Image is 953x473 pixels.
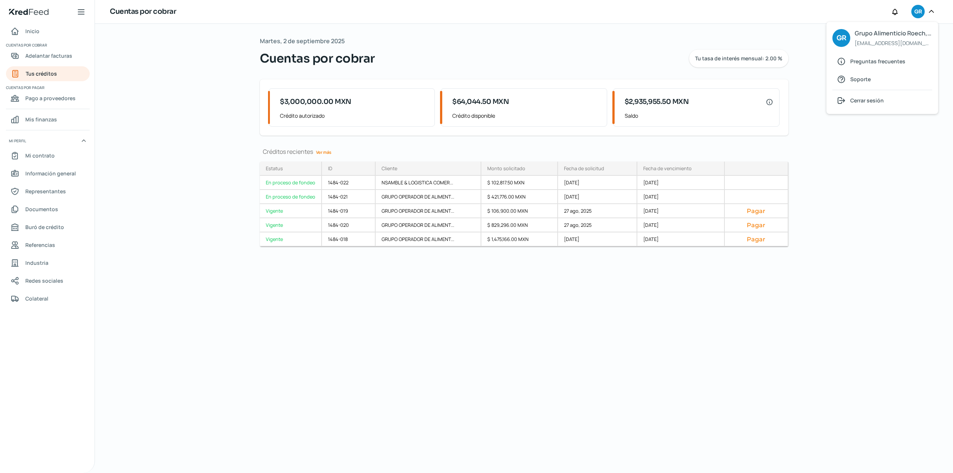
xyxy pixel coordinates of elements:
a: Documentos [6,202,90,217]
a: Buró de crédito [6,220,90,235]
span: Mi contrato [25,151,55,160]
div: [DATE] [637,190,725,204]
span: $3,000,000.00 MXN [280,97,351,107]
div: GRUPO OPERADOR DE ALIMENT... [376,190,481,204]
a: Vigente [260,232,322,247]
div: 1484-022 [322,176,376,190]
span: GR [914,7,922,16]
div: GRUPO OPERADOR DE ALIMENT... [376,232,481,247]
a: En proceso de fondeo [260,190,322,204]
a: Información general [6,166,90,181]
div: Cliente [382,165,397,172]
div: ID [328,165,332,172]
a: Referencias [6,238,90,253]
a: Tus créditos [6,66,90,81]
div: [DATE] [637,176,725,190]
a: Industria [6,255,90,270]
div: 1484-020 [322,218,376,232]
a: Vigente [260,204,322,218]
span: Tu tasa de interés mensual: 2.00 % [695,56,783,61]
div: [DATE] [558,176,637,190]
span: $64,044.50 MXN [452,97,509,107]
div: 1484-021 [322,190,376,204]
button: Pagar [731,207,782,215]
span: Buró de crédito [25,222,64,232]
span: GR [836,32,846,44]
div: Créditos recientes [260,147,788,156]
div: $ 829,296.00 MXN [481,218,558,232]
div: 27 ago, 2025 [558,218,637,232]
div: $ 106,900.00 MXN [481,204,558,218]
span: Cuentas por cobrar [6,42,89,48]
span: Redes sociales [25,276,63,285]
button: Pagar [731,235,782,243]
a: Representantes [6,184,90,199]
span: Adelantar facturas [25,51,72,60]
span: Grupo Alimenticio Roech, S. de R.L. de C.V. [855,28,932,39]
span: [EMAIL_ADDRESS][DOMAIN_NAME] [855,38,932,48]
div: $ 421,776.00 MXN [481,190,558,204]
div: Monto solicitado [487,165,525,172]
a: Ver más [313,146,334,158]
a: En proceso de fondeo [260,176,322,190]
span: Industria [25,258,48,267]
div: [DATE] [637,232,725,247]
span: Inicio [25,26,39,36]
button: Pagar [731,221,782,229]
span: Pago a proveedores [25,93,76,103]
a: Redes sociales [6,273,90,288]
span: $2,935,955.50 MXN [625,97,689,107]
span: Representantes [25,187,66,196]
div: $ 102,817.50 MXN [481,176,558,190]
div: GRUPO OPERADOR DE ALIMENT... [376,204,481,218]
a: Colateral [6,291,90,306]
h1: Cuentas por cobrar [110,6,176,17]
span: Cuentas por cobrar [260,50,375,67]
span: Cerrar sesión [850,96,884,105]
div: GRUPO OPERADOR DE ALIMENT... [376,218,481,232]
span: Preguntas frecuentes [850,57,905,66]
span: Colateral [25,294,48,303]
div: 1484-019 [322,204,376,218]
div: [DATE] [558,190,637,204]
a: Vigente [260,218,322,232]
span: Martes, 2 de septiembre 2025 [260,36,345,47]
a: Mis finanzas [6,112,90,127]
div: Estatus [266,165,283,172]
a: Pago a proveedores [6,91,90,106]
div: 27 ago, 2025 [558,204,637,218]
span: Documentos [25,204,58,214]
div: [DATE] [637,218,725,232]
span: Soporte [850,74,871,84]
span: Información general [25,169,76,178]
span: Saldo [625,111,773,120]
span: Referencias [25,240,55,250]
a: Adelantar facturas [6,48,90,63]
div: $ 1,475,166.00 MXN [481,232,558,247]
div: Fecha de vencimiento [643,165,692,172]
span: Mi perfil [9,137,26,144]
a: Mi contrato [6,148,90,163]
span: Crédito autorizado [280,111,428,120]
div: Fecha de solicitud [564,165,604,172]
span: Tus créditos [26,69,57,78]
span: Mis finanzas [25,115,57,124]
span: Cuentas por pagar [6,84,89,91]
div: [DATE] [637,204,725,218]
div: NSAMBLE & LOGISTICA COMER... [376,176,481,190]
div: [DATE] [558,232,637,247]
div: 1484-018 [322,232,376,247]
span: Crédito disponible [452,111,601,120]
a: Inicio [6,24,90,39]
